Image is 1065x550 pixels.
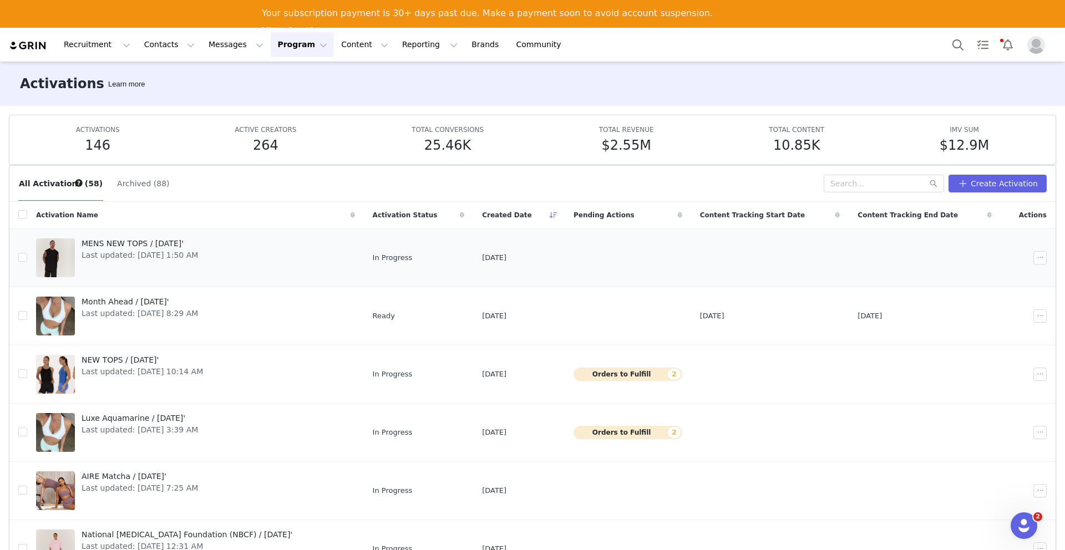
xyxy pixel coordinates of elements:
button: Notifications [996,32,1020,57]
h5: 264 [253,135,278,155]
span: TOTAL CONTENT [769,126,824,134]
span: Content Tracking Start Date [700,210,805,220]
div: Tooltip anchor [106,79,147,90]
span: Last updated: [DATE] 10:14 AM [82,366,203,378]
span: In Progress [373,427,413,438]
span: [DATE] [482,310,506,322]
a: MENS NEW TOPS / [DATE]'Last updated: [DATE] 1:50 AM [36,236,355,280]
h3: Activations [20,74,104,94]
div: Tooltip anchor [74,178,84,188]
i: icon: search [930,180,937,187]
a: Community [510,32,573,57]
span: Pending Actions [574,210,635,220]
iframe: Intercom live chat [1011,512,1037,539]
button: Profile [1021,36,1056,54]
button: All Activations (58) [18,175,103,192]
span: [DATE] [482,369,506,380]
span: 2 [1033,512,1042,521]
h5: $12.9M [940,135,989,155]
button: Program [271,32,334,57]
button: Contacts [138,32,201,57]
a: View Invoices [262,26,330,38]
span: Luxe Aquamarine / [DATE]' [82,412,198,424]
span: [DATE] [858,310,882,322]
h5: 10.85K [773,135,820,155]
a: Tasks [971,32,995,57]
img: grin logo [9,40,48,51]
span: AIRE Matcha / [DATE]' [82,471,198,482]
span: Last updated: [DATE] 3:39 AM [82,424,198,436]
span: Month Ahead / [DATE]' [82,296,198,308]
span: [DATE] [482,485,506,496]
span: [DATE] [700,310,724,322]
span: In Progress [373,369,413,380]
button: Orders to Fulfill2 [574,426,682,439]
button: Archived (88) [116,175,170,192]
button: Reporting [395,32,464,57]
a: Luxe Aquamarine / [DATE]'Last updated: [DATE] 3:39 AM [36,410,355,455]
button: Recruitment [57,32,137,57]
span: Last updated: [DATE] 1:50 AM [82,249,198,261]
span: National [MEDICAL_DATA] Foundation (NBCF) / [DATE]' [82,529,292,541]
h5: $2.55M [601,135,651,155]
span: TOTAL CONVERSIONS [412,126,484,134]
h5: 146 [85,135,110,155]
button: Content [334,32,395,57]
span: ACTIVATIONS [76,126,120,134]
span: MENS NEW TOPS / [DATE]' [82,238,198,249]
span: IMV SUM [950,126,979,134]
span: Last updated: [DATE] 7:25 AM [82,482,198,494]
span: Ready [373,310,395,322]
h5: 25.46K [424,135,471,155]
input: Search... [824,175,944,192]
div: Your subscription payment is 30+ days past due. Make a payment soon to avoid account suspension. [262,8,713,19]
span: Created Date [482,210,532,220]
a: NEW TOPS / [DATE]'Last updated: [DATE] 10:14 AM [36,352,355,396]
button: Search [946,32,970,57]
span: Last updated: [DATE] 8:29 AM [82,308,198,319]
div: Actions [1001,203,1056,227]
a: AIRE Matcha / [DATE]'Last updated: [DATE] 7:25 AM [36,468,355,513]
button: Create Activation [949,175,1047,192]
span: Activation Status [373,210,438,220]
a: Brands [465,32,509,57]
span: [DATE] [482,252,506,263]
span: Content Tracking End Date [858,210,958,220]
span: TOTAL REVENUE [599,126,654,134]
span: In Progress [373,252,413,263]
button: Messages [202,32,270,57]
span: [DATE] [482,427,506,438]
span: ACTIVE CREATORS [235,126,296,134]
span: Activation Name [36,210,98,220]
span: In Progress [373,485,413,496]
button: Orders to Fulfill2 [574,368,682,381]
img: placeholder-profile.jpg [1027,36,1045,54]
a: Month Ahead / [DATE]'Last updated: [DATE] 8:29 AM [36,294,355,338]
span: NEW TOPS / [DATE]' [82,354,203,366]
